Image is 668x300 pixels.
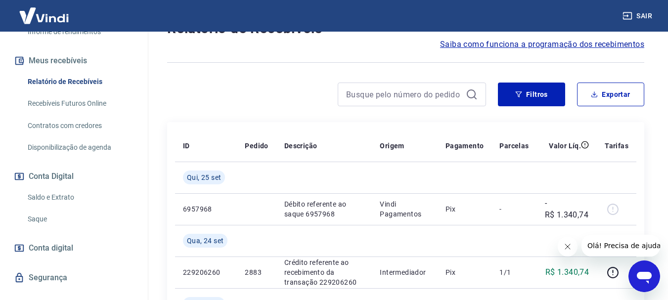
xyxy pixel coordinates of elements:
p: 2883 [245,267,268,277]
img: Vindi [12,0,76,31]
p: Crédito referente ao recebimento da transação 229206260 [284,257,364,287]
a: Recebíveis Futuros Online [24,93,136,114]
p: Débito referente ao saque 6957968 [284,199,364,219]
p: ID [183,141,190,151]
p: Origem [380,141,404,151]
p: Pix [445,204,484,214]
button: Exportar [577,83,644,106]
span: Qua, 24 set [187,236,223,246]
a: Contratos com credores [24,116,136,136]
input: Busque pelo número do pedido [346,87,462,102]
button: Sair [621,7,656,25]
span: Qui, 25 set [187,172,221,182]
a: Conta digital [12,237,136,259]
a: Segurança [12,267,136,289]
p: Parcelas [499,141,529,151]
p: Intermediador [380,267,429,277]
p: 6957968 [183,204,229,214]
a: Disponibilização de agenda [24,137,136,158]
iframe: Botão para abrir a janela de mensagens [628,260,660,292]
p: - [499,204,529,214]
p: Pagamento [445,141,484,151]
p: Tarifas [605,141,628,151]
p: 229206260 [183,267,229,277]
a: Informe de rendimentos [24,22,136,42]
a: Saque [24,209,136,229]
a: Saldo e Extrato [24,187,136,208]
p: Valor Líq. [549,141,581,151]
p: Pedido [245,141,268,151]
p: Descrição [284,141,317,151]
p: 1/1 [499,267,529,277]
span: Conta digital [29,241,73,255]
iframe: Fechar mensagem [558,237,578,257]
button: Meus recebíveis [12,50,136,72]
a: Relatório de Recebíveis [24,72,136,92]
button: Filtros [498,83,565,106]
p: Pix [445,267,484,277]
a: Saiba como funciona a programação dos recebimentos [440,39,644,50]
iframe: Mensagem da empresa [581,235,660,257]
p: Vindi Pagamentos [380,199,429,219]
button: Conta Digital [12,166,136,187]
p: R$ 1.340,74 [545,266,589,278]
span: Olá! Precisa de ajuda? [6,7,83,15]
p: -R$ 1.340,74 [545,197,589,221]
